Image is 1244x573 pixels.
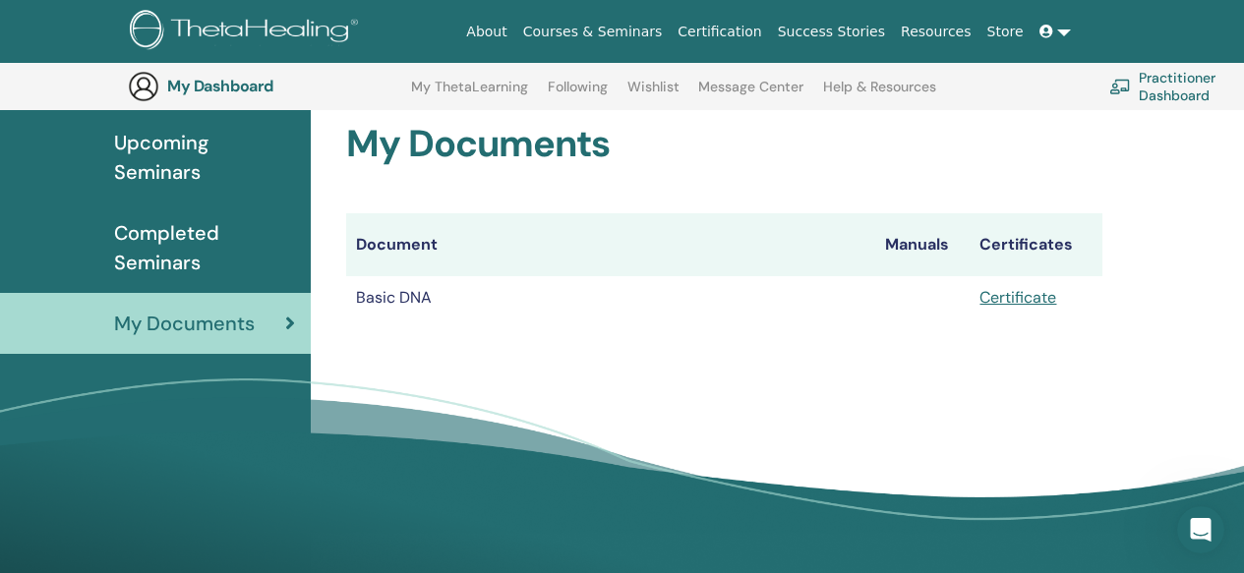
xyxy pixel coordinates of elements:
button: go back [13,8,50,45]
th: Certificates [970,213,1102,276]
img: generic-user-icon.jpg [128,71,159,102]
span: Completed Seminars [114,218,295,277]
a: Following [548,79,608,110]
p: Active 2h ago [95,25,183,44]
iframe: Intercom live chat [1177,506,1224,553]
div: ThetaHealing Headquarters [31,143,307,163]
span: Upcoming Seminars [114,128,295,187]
button: Home [308,8,345,45]
div: Love and Gratitude [31,114,307,134]
td: Basic DNA [346,276,875,319]
span: My Documents [114,309,255,338]
th: Document [346,213,875,276]
h3: My Dashboard [167,77,364,95]
button: Emoji picker [62,405,78,421]
a: Store [979,14,1032,50]
div: Profile image for ThetaHealing [56,11,88,42]
a: Courses & Seminars [515,14,671,50]
a: Resources [893,14,979,50]
div: Close [345,8,381,43]
button: Upload attachment [30,405,46,421]
a: Help & Resources [823,79,936,110]
textarea: Message… [17,364,377,397]
a: Certificate [979,287,1056,308]
a: My ThetaLearning [411,79,528,110]
h1: ThetaHealing [95,10,199,25]
a: Wishlist [627,79,680,110]
img: logo.png [130,10,365,54]
img: chalkboard-teacher.svg [1109,79,1131,94]
a: Certification [670,14,769,50]
a: About [458,14,514,50]
a: Success Stories [770,14,893,50]
a: [EMAIL_ADDRESS][DOMAIN_NAME] [31,67,220,102]
th: Manuals [875,213,970,276]
button: Send a message… [337,397,369,429]
button: Start recording [125,405,141,421]
button: Gif picker [93,405,109,421]
h2: My Documents [346,122,1102,167]
a: Message Center [698,79,803,110]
